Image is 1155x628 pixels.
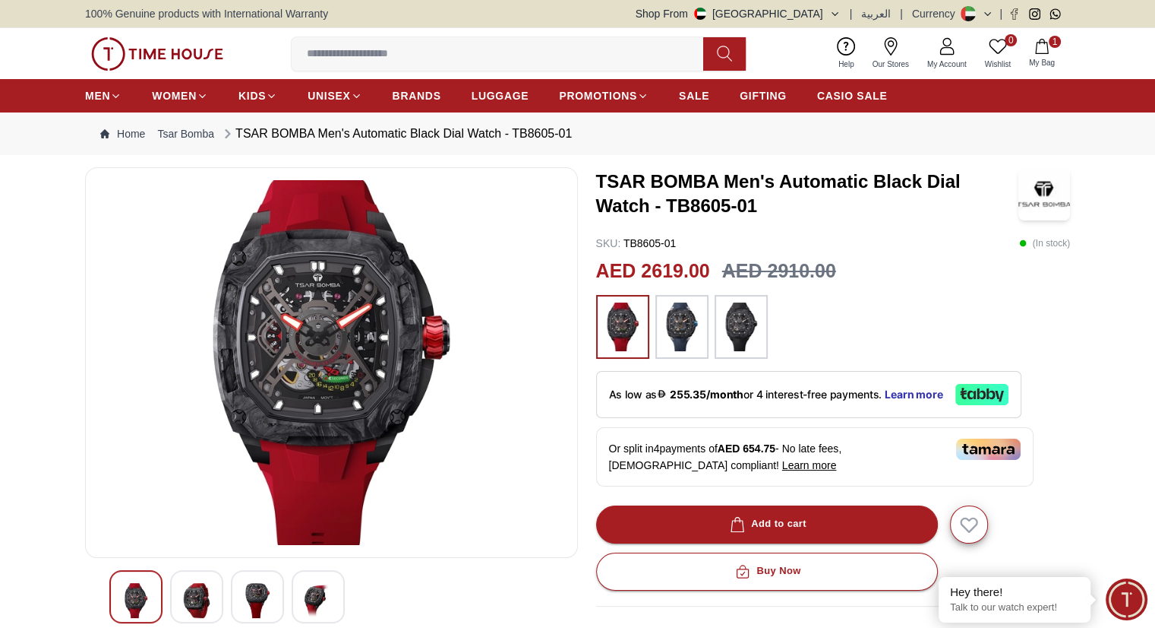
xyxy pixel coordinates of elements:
span: Wishlist [979,59,1017,70]
img: TSAR BOMBA Men's Automatic Black Dial Watch - TB8605-01 [98,180,565,545]
img: TSAR BOMBA Men's Automatic Black Dial Watch - TB8605-01 [183,583,210,618]
a: MEN [85,82,121,109]
img: TSAR BOMBA Men's Automatic Black Dial Watch - TB8605-01 [305,583,332,618]
a: UNISEX [308,82,361,109]
div: Currency [912,6,961,21]
a: SALE [679,82,709,109]
span: 100% Genuine products with International Warranty [85,6,328,21]
span: LUGGAGE [472,88,529,103]
div: TSAR BOMBA Men's Automatic Black Dial Watch - TB8605-01 [220,125,572,143]
span: SKU : [596,237,621,249]
span: My Account [921,59,973,70]
a: Facebook [1008,8,1020,20]
img: ... [722,303,760,351]
div: Buy Now [732,563,800,580]
div: Add to cart [727,515,806,533]
span: PROMOTIONS [559,88,637,103]
span: CASIO SALE [817,88,888,103]
span: GIFTING [740,88,787,103]
a: Our Stores [863,34,918,73]
a: Home [100,126,145,141]
h3: AED 2910.00 [722,257,836,286]
button: Buy Now [596,553,938,591]
button: 1My Bag [1020,36,1064,71]
img: United Arab Emirates [694,8,706,20]
span: KIDS [238,88,266,103]
img: TSAR BOMBA Men's Automatic Black Dial Watch - TB8605-01 [122,583,150,618]
a: Instagram [1029,8,1040,20]
img: Tamara [956,439,1021,460]
span: UNISEX [308,88,350,103]
div: Chat Widget [1106,579,1147,620]
span: MEN [85,88,110,103]
span: 0 [1005,34,1017,46]
a: BRANDS [393,82,441,109]
span: 1 [1049,36,1061,48]
a: Whatsapp [1049,8,1061,20]
span: My Bag [1023,57,1061,68]
h2: AED 2619.00 [596,257,710,286]
span: AED 654.75 [718,442,775,455]
span: | [900,6,903,21]
span: WOMEN [152,88,197,103]
p: Talk to our watch expert! [950,601,1079,614]
a: LUGGAGE [472,82,529,109]
button: العربية [861,6,891,21]
span: | [999,6,1002,21]
a: WOMEN [152,82,208,109]
a: Tsar Bomba [157,126,214,141]
div: Hey there! [950,585,1079,600]
a: KIDS [238,82,277,109]
p: TB8605-01 [596,236,677,251]
span: Our Stores [866,59,915,70]
a: PROMOTIONS [559,82,649,109]
a: CASIO SALE [817,82,888,109]
div: Or split in 4 payments of - No late fees, [DEMOGRAPHIC_DATA] compliant! [596,427,1034,487]
img: TSAR BOMBA Men's Automatic Black Dial Watch - TB8605-01 [1018,167,1070,220]
img: TSAR BOMBA Men's Automatic Black Dial Watch - TB8605-01 [244,583,271,618]
span: SALE [679,88,709,103]
h3: TSAR BOMBA Men's Automatic Black Dial Watch - TB8605-01 [596,170,1018,218]
img: ... [604,303,642,351]
a: 0Wishlist [976,34,1020,73]
button: Add to cart [596,506,938,544]
span: Learn more [782,459,837,471]
button: Shop From[GEOGRAPHIC_DATA] [636,6,841,21]
img: ... [663,303,701,351]
nav: Breadcrumb [85,113,1070,155]
span: Help [832,59,860,70]
img: ... [91,37,223,71]
p: ( In stock ) [1019,236,1070,251]
span: BRANDS [393,88,441,103]
a: GIFTING [740,82,787,109]
a: Help [829,34,863,73]
span: | [850,6,853,21]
